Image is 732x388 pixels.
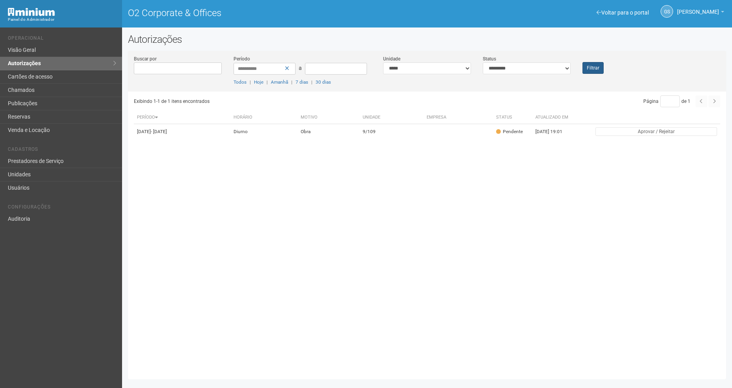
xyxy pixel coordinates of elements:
[8,146,116,155] li: Cadastros
[661,5,673,18] a: GS
[234,79,246,85] a: Todos
[134,111,230,124] th: Período
[496,128,523,135] div: Pendente
[643,99,690,104] span: Página de 1
[677,10,724,16] a: [PERSON_NAME]
[424,111,493,124] th: Empresa
[8,16,116,23] div: Painel do Administrador
[316,79,331,85] a: 30 dias
[8,35,116,44] li: Operacional
[134,55,157,62] label: Buscar por
[360,111,424,124] th: Unidade
[296,79,308,85] a: 7 dias
[298,111,360,124] th: Motivo
[311,79,312,85] span: |
[254,79,263,85] a: Hoje
[582,62,604,74] button: Filtrar
[677,1,719,15] span: Gabriela Souza
[128,33,726,45] h2: Autorizações
[383,55,400,62] label: Unidade
[298,124,360,139] td: Obra
[250,79,251,85] span: |
[532,124,575,139] td: [DATE] 19:01
[299,65,302,71] span: a
[595,127,717,136] button: Aprovar / Rejeitar
[151,129,167,134] span: - [DATE]
[134,95,425,107] div: Exibindo 1-1 de 1 itens encontrados
[597,9,649,16] a: Voltar para o portal
[8,204,116,212] li: Configurações
[234,55,250,62] label: Período
[360,124,424,139] td: 9/109
[128,8,421,18] h1: O2 Corporate & Offices
[291,79,292,85] span: |
[271,79,288,85] a: Amanhã
[267,79,268,85] span: |
[483,55,496,62] label: Status
[532,111,575,124] th: Atualizado em
[8,8,55,16] img: Minium
[134,124,230,139] td: [DATE]
[230,124,298,139] td: Diurno
[230,111,298,124] th: Horário
[493,111,532,124] th: Status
